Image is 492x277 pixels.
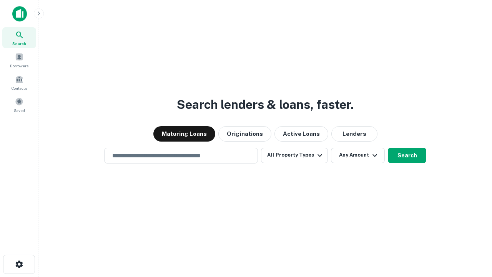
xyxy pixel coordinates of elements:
[12,40,26,47] span: Search
[2,72,36,93] a: Contacts
[454,215,492,252] iframe: Chat Widget
[10,63,28,69] span: Borrowers
[218,126,271,142] button: Originations
[274,126,328,142] button: Active Loans
[2,27,36,48] a: Search
[12,85,27,91] span: Contacts
[2,94,36,115] a: Saved
[331,126,377,142] button: Lenders
[14,107,25,113] span: Saved
[388,148,426,163] button: Search
[2,50,36,70] a: Borrowers
[177,95,354,114] h3: Search lenders & loans, faster.
[12,6,27,22] img: capitalize-icon.png
[153,126,215,142] button: Maturing Loans
[331,148,385,163] button: Any Amount
[261,148,328,163] button: All Property Types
